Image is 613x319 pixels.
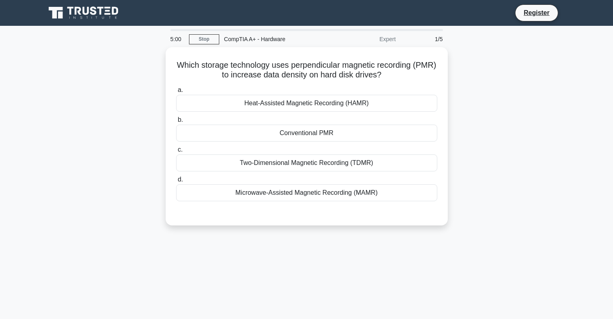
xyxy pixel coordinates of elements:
div: Heat-Assisted Magnetic Recording (HAMR) [176,95,437,112]
div: Conventional PMR [176,125,437,142]
div: Expert [330,31,401,47]
div: CompTIA A+ - Hardware [219,31,330,47]
span: a. [178,86,183,93]
span: b. [178,116,183,123]
div: Microwave-Assisted Magnetic Recording (MAMR) [176,184,437,201]
h5: Which storage technology uses perpendicular magnetic recording (PMR) to increase data density on ... [175,60,438,80]
div: 1/5 [401,31,448,47]
span: d. [178,176,183,183]
a: Register [519,8,554,18]
span: c. [178,146,183,153]
div: 5:00 [166,31,189,47]
div: Two-Dimensional Magnetic Recording (TDMR) [176,154,437,171]
a: Stop [189,34,219,44]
